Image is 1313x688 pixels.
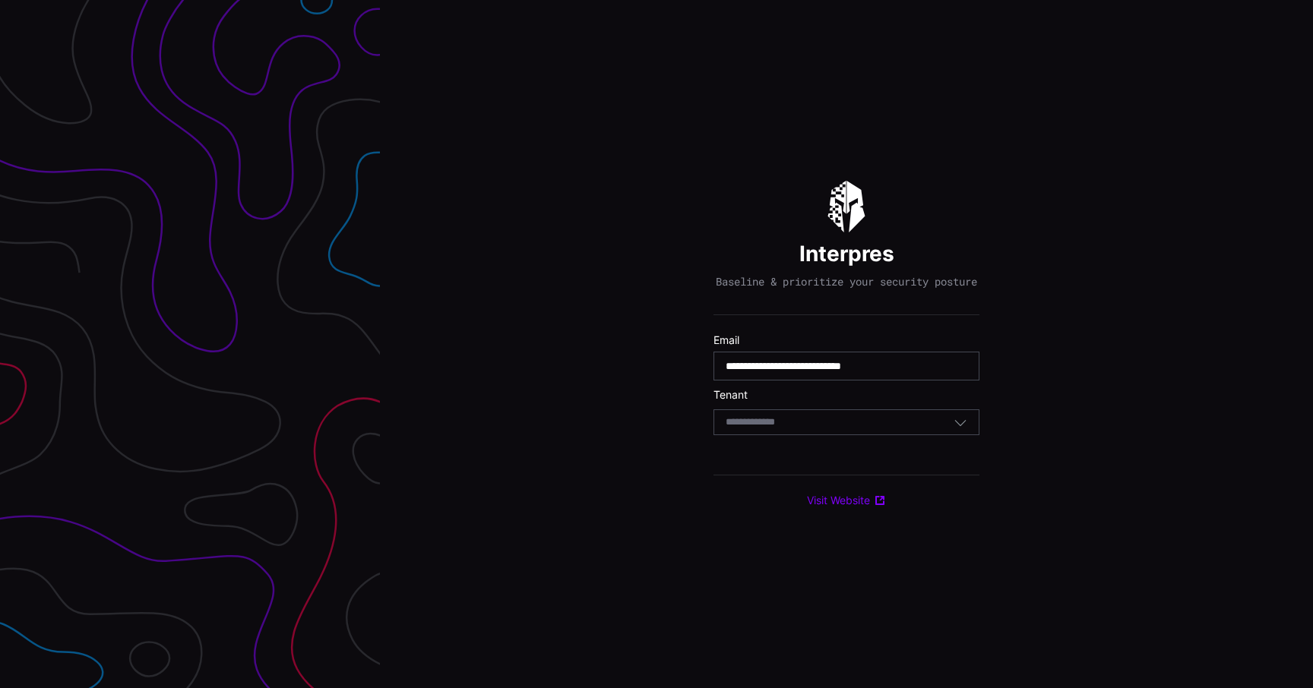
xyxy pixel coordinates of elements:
[799,240,894,267] h1: Interpres
[807,494,886,507] a: Visit Website
[713,333,979,347] label: Email
[716,275,977,289] p: Baseline & prioritize your security posture
[954,415,967,429] button: Toggle options menu
[713,388,979,402] label: Tenant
